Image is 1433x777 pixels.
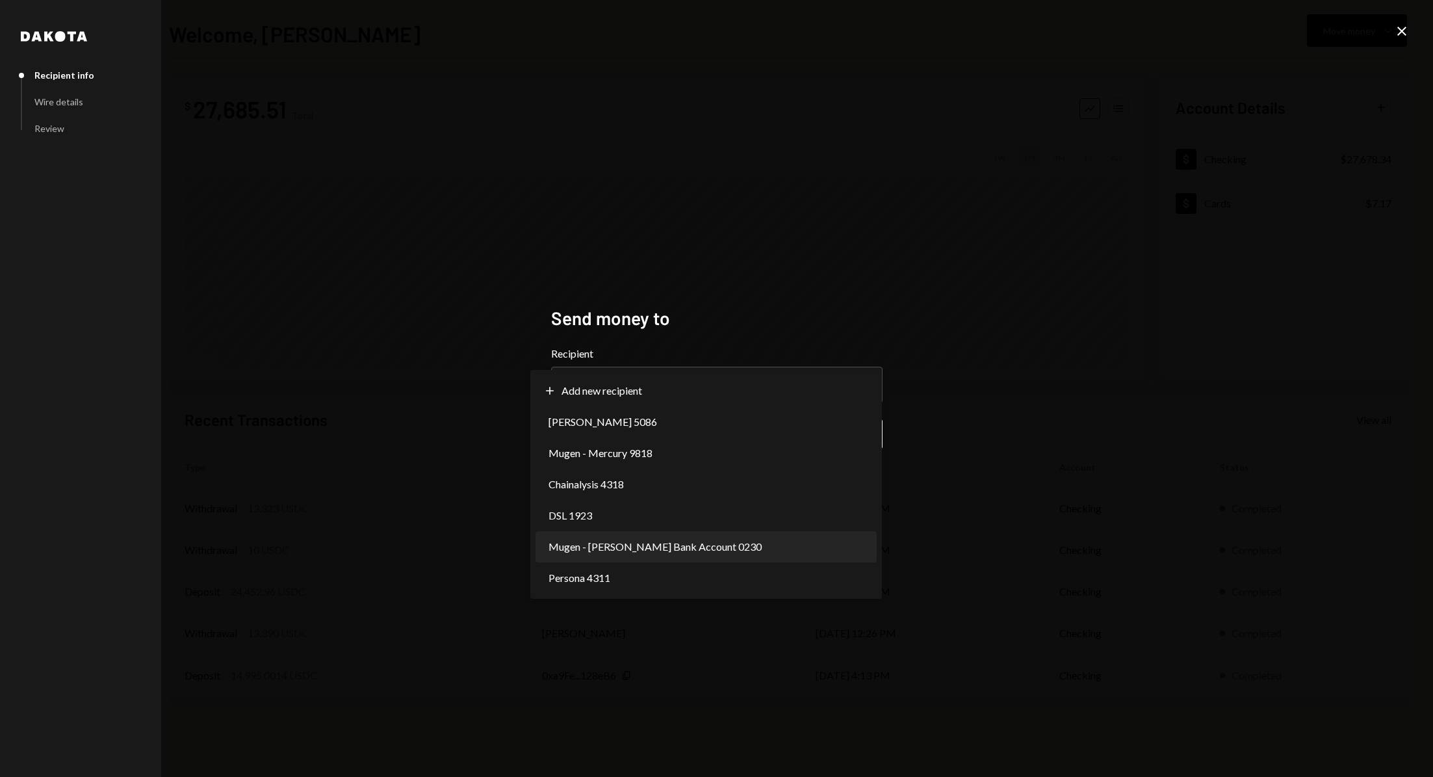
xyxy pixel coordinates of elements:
div: Review [34,123,64,134]
span: Chainalysis 4318 [549,477,624,492]
span: Mugen - Mercury 9818 [549,445,652,461]
div: Recipient info [34,70,94,81]
label: Recipient [551,346,883,362]
span: Persona 4311 [549,570,610,586]
button: Recipient [551,367,883,403]
h2: Send money to [551,306,883,331]
span: [PERSON_NAME] 5086 [549,414,657,430]
span: Add new recipient [562,383,642,399]
span: DSL 1923 [549,508,592,523]
span: Mugen - [PERSON_NAME] Bank Account 0230 [549,539,762,555]
div: Wire details [34,96,83,107]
